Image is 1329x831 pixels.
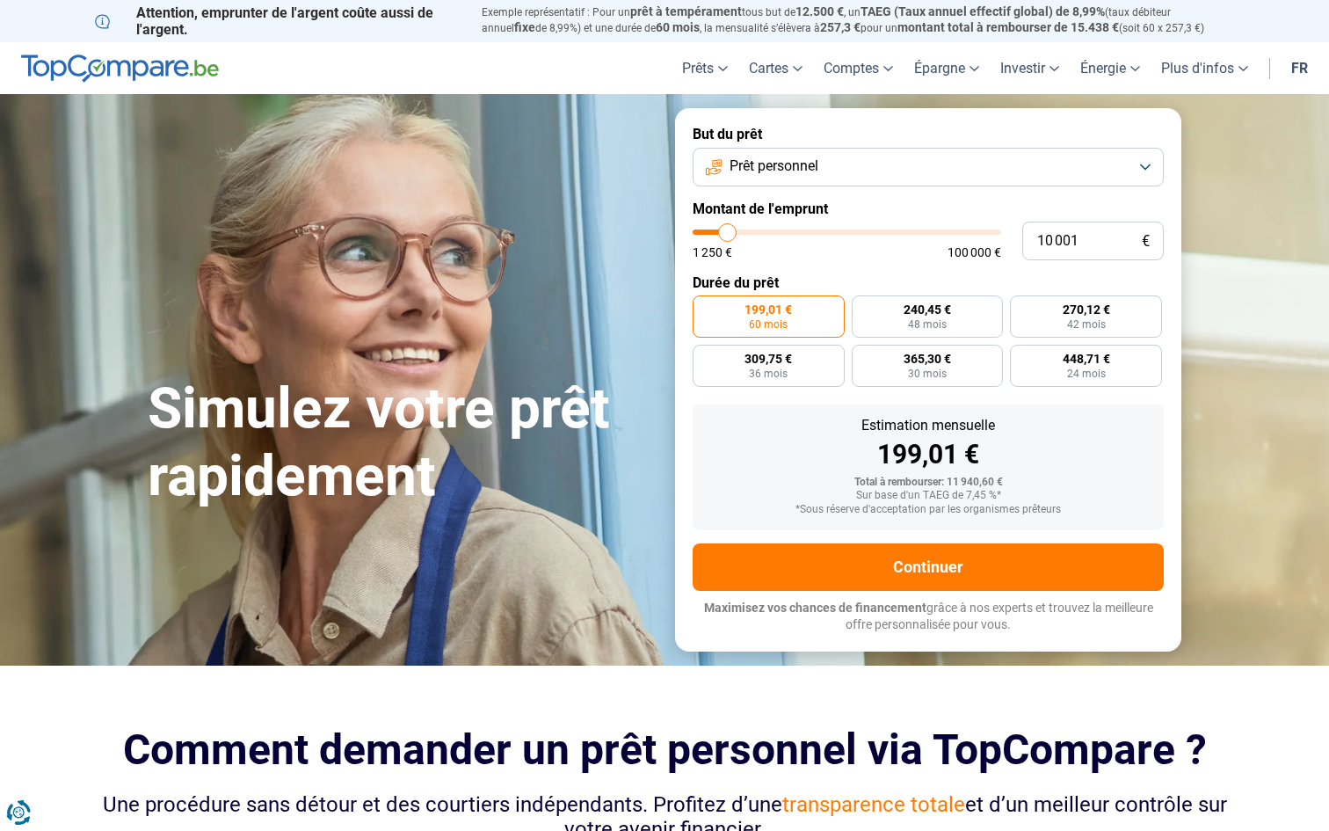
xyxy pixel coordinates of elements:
span: 309,75 € [744,353,792,365]
span: Prêt personnel [730,157,818,176]
span: 240,45 € [904,303,951,316]
span: prêt à tempérament [630,4,742,18]
a: Épargne [904,42,990,94]
a: Comptes [813,42,904,94]
label: Durée du prêt [693,274,1164,291]
button: Prêt personnel [693,148,1164,186]
div: 199,01 € [707,441,1150,468]
span: transparence totale [782,792,965,817]
span: fixe [514,20,535,34]
button: Continuer [693,543,1164,591]
span: 36 mois [749,368,788,379]
span: 12.500 € [795,4,844,18]
div: Sur base d'un TAEG de 7,45 %* [707,490,1150,502]
span: 100 000 € [948,246,1001,259]
img: TopCompare [21,55,219,83]
span: 48 mois [908,319,947,330]
a: Investir [990,42,1070,94]
span: 60 mois [656,20,700,34]
label: Montant de l'emprunt [693,200,1164,217]
span: 30 mois [908,368,947,379]
span: 270,12 € [1063,303,1110,316]
span: 60 mois [749,319,788,330]
h2: Comment demander un prêt personnel via TopCompare ? [95,725,1234,774]
div: Total à rembourser: 11 940,60 € [707,477,1150,489]
p: Attention, emprunter de l'argent coûte aussi de l'argent. [95,4,461,38]
p: grâce à nos experts et trouvez la meilleure offre personnalisée pour vous. [693,600,1164,634]
span: 257,3 € [820,20,861,34]
span: 448,71 € [1063,353,1110,365]
span: 1 250 € [693,246,732,259]
a: Cartes [738,42,813,94]
a: fr [1281,42,1318,94]
div: Estimation mensuelle [707,419,1150,433]
a: Prêts [672,42,738,94]
a: Plus d'infos [1151,42,1259,94]
span: 365,30 € [904,353,951,365]
div: *Sous réserve d'acceptation par les organismes prêteurs [707,504,1150,516]
h1: Simulez votre prêt rapidement [148,375,654,511]
label: But du prêt [693,126,1164,142]
span: 42 mois [1067,319,1106,330]
span: montant total à rembourser de 15.438 € [897,20,1119,34]
span: € [1142,234,1150,249]
span: 24 mois [1067,368,1106,379]
span: 199,01 € [744,303,792,316]
p: Exemple représentatif : Pour un tous but de , un (taux débiteur annuel de 8,99%) et une durée de ... [482,4,1234,36]
span: Maximisez vos chances de financement [704,601,926,615]
span: TAEG (Taux annuel effectif global) de 8,99% [861,4,1105,18]
a: Énergie [1070,42,1151,94]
